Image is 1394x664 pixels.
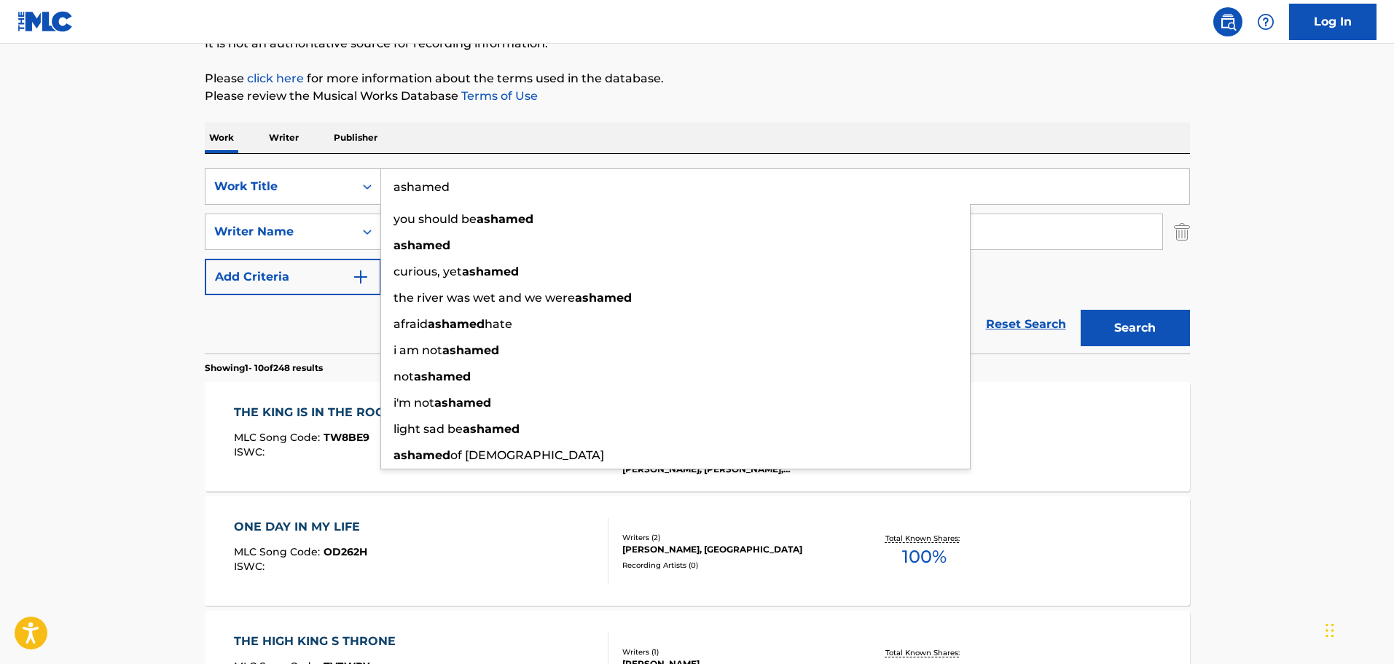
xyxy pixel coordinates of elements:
span: OD262H [324,545,367,558]
div: Writers ( 2 ) [622,532,842,543]
strong: ashamed [414,370,471,383]
img: search [1219,13,1237,31]
p: Publisher [329,122,382,153]
strong: ashamed [442,343,499,357]
p: It is not an authoritative source for recording information. [205,35,1190,52]
span: hate [485,317,512,331]
img: 9d2ae6d4665cec9f34b9.svg [352,268,369,286]
span: light sad be [393,422,463,436]
span: not [393,370,414,383]
img: MLC Logo [17,11,74,32]
strong: ashamed [477,212,533,226]
strong: ashamed [434,396,491,410]
p: Writer [265,122,303,153]
strong: ashamed [462,265,519,278]
button: Add Criteria [205,259,381,295]
p: Please review the Musical Works Database [205,87,1190,105]
span: MLC Song Code : [234,545,324,558]
span: i'm not [393,396,434,410]
img: help [1257,13,1274,31]
span: of [DEMOGRAPHIC_DATA] [450,448,604,462]
strong: ashamed [463,422,520,436]
div: ONE DAY IN MY LIFE [234,518,367,536]
strong: ashamed [393,448,450,462]
span: ISWC : [234,560,268,573]
p: Showing 1 - 10 of 248 results [205,362,323,375]
div: Work Title [214,178,345,195]
span: curious, yet [393,265,462,278]
p: Please for more information about the terms used in the database. [205,70,1190,87]
a: Log In [1289,4,1377,40]
a: click here [247,71,304,85]
p: Total Known Shares: [885,647,963,658]
div: THE HIGH KING S THRONE [234,633,403,650]
div: Help [1251,7,1280,36]
a: ONE DAY IN MY LIFEMLC Song Code:OD262HISWC:Writers (2)[PERSON_NAME], [GEOGRAPHIC_DATA]Recording A... [205,496,1190,606]
form: Search Form [205,168,1190,354]
span: the river was wet and we were [393,291,575,305]
strong: ashamed [393,238,450,252]
p: Work [205,122,238,153]
span: you should be [393,212,477,226]
a: Reset Search [979,308,1073,340]
span: 100 % [902,544,947,570]
span: i am not [393,343,442,357]
a: Terms of Use [458,89,538,103]
a: THE KING IS IN THE ROOMMLC Song Code:TW8BE9ISWC:Writers (6)[PERSON_NAME], [PERSON_NAME] [PERSON_N... [205,382,1190,491]
strong: ashamed [575,291,632,305]
div: Writer Name [214,223,345,241]
span: afraid [393,317,428,331]
span: MLC Song Code : [234,431,324,444]
div: THE KING IS IN THE ROOM [234,404,404,421]
div: Drag [1326,609,1334,652]
img: Delete Criterion [1174,214,1190,250]
span: ISWC : [234,445,268,458]
div: [PERSON_NAME], [GEOGRAPHIC_DATA] [622,543,842,556]
p: Total Known Shares: [885,533,963,544]
div: Writers ( 1 ) [622,647,842,657]
div: Recording Artists ( 0 ) [622,560,842,571]
iframe: Chat Widget [1321,594,1394,664]
span: TW8BE9 [324,431,369,444]
strong: ashamed [428,317,485,331]
a: Public Search [1213,7,1242,36]
button: Search [1081,310,1190,346]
